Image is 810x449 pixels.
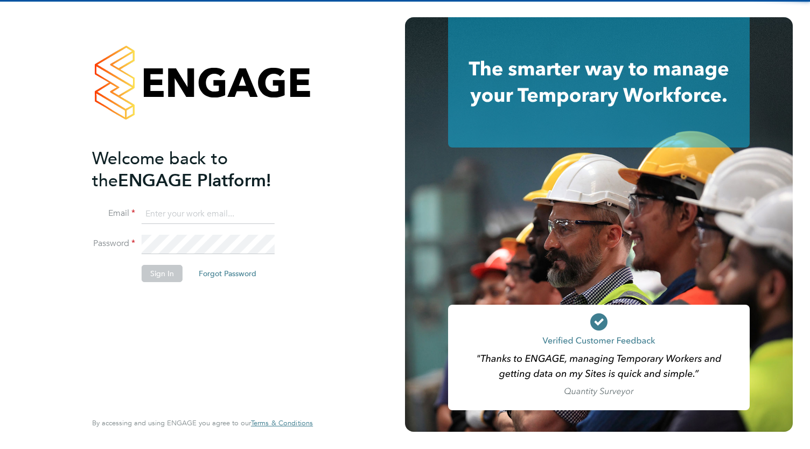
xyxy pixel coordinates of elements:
[92,148,302,192] h2: ENGAGE Platform!
[190,265,265,282] button: Forgot Password
[92,148,228,191] span: Welcome back to the
[92,418,313,427] span: By accessing and using ENGAGE you agree to our
[251,419,313,427] a: Terms & Conditions
[142,205,275,224] input: Enter your work email...
[92,208,135,219] label: Email
[142,265,183,282] button: Sign In
[92,238,135,249] label: Password
[251,418,313,427] span: Terms & Conditions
